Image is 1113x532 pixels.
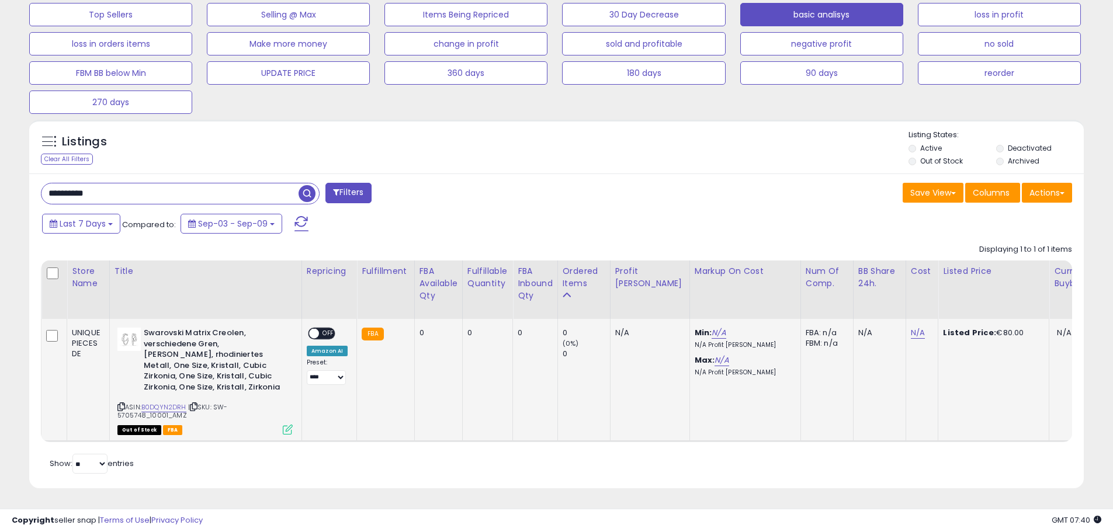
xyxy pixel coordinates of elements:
div: Profit [PERSON_NAME] [615,265,685,290]
div: Cost [911,265,934,277]
div: 0 [419,328,453,338]
button: Sep-03 - Sep-09 [181,214,282,234]
div: Title [115,265,297,277]
button: 270 days [29,91,192,114]
label: Active [920,143,942,153]
h5: Listings [62,134,107,150]
div: Displaying 1 to 1 of 1 items [979,244,1072,255]
th: The percentage added to the cost of goods (COGS) that forms the calculator for Min & Max prices. [689,260,800,319]
div: 0 [563,328,610,338]
button: 180 days [562,61,725,85]
div: FBA inbound Qty [518,265,553,302]
div: €80.00 [943,328,1040,338]
small: FBA [362,328,383,340]
div: FBM: n/a [806,338,844,349]
button: Items Being Repriced [384,3,547,26]
div: Amazon AI [307,346,348,356]
label: Archived [1008,156,1039,166]
button: basic analisys [740,3,903,26]
div: N/A [615,328,681,338]
button: 90 days [740,61,903,85]
button: FBM BB below Min [29,61,192,85]
button: Selling @ Max [207,3,370,26]
div: FBA: n/a [806,328,844,338]
button: 360 days [384,61,547,85]
button: sold and profitable [562,32,725,55]
button: 30 Day Decrease [562,3,725,26]
div: 0 [467,328,504,338]
span: OFF [319,329,338,339]
span: All listings that are currently out of stock and unavailable for purchase on Amazon [117,425,161,435]
div: Clear All Filters [41,154,93,165]
b: Swarovski Matrix Creolen, verschiedene Gren, [PERSON_NAME], rhodiniertes Metall, One Size, Krista... [144,328,286,395]
p: N/A Profit [PERSON_NAME] [695,341,792,349]
span: 2025-09-17 07:40 GMT [1052,514,1101,526]
div: BB Share 24h. [858,265,901,290]
button: Filters [325,183,371,203]
a: Terms of Use [100,514,150,526]
span: N/A [1057,327,1071,338]
div: Ordered Items [563,265,605,290]
small: (0%) [563,339,579,348]
button: Actions [1022,183,1072,203]
button: Columns [965,183,1020,203]
button: negative profit [740,32,903,55]
b: Min: [695,327,712,338]
a: N/A [712,327,726,339]
p: N/A Profit [PERSON_NAME] [695,368,792,377]
div: Fulfillable Quantity [467,265,508,290]
strong: Copyright [12,514,54,526]
a: B0DQYN2DRH [141,402,186,412]
span: | SKU: SW-5705748_10001_AMZ [117,402,228,420]
span: Columns [973,187,1010,199]
div: Num of Comp. [806,265,848,290]
button: change in profit [384,32,547,55]
button: no sold [918,32,1081,55]
button: reorder [918,61,1081,85]
b: Max: [695,354,715,366]
div: Fulfillment [362,265,409,277]
b: Listed Price: [943,327,996,338]
span: Show: entries [50,458,134,469]
button: loss in orders items [29,32,192,55]
span: Sep-03 - Sep-09 [198,218,268,230]
a: N/A [911,327,925,339]
div: Markup on Cost [695,265,796,277]
span: Compared to: [122,219,176,230]
a: Privacy Policy [151,514,203,526]
div: Listed Price [943,265,1044,277]
div: Store Name [72,265,105,290]
a: N/A [715,354,729,366]
div: N/A [858,328,897,338]
label: Deactivated [1008,143,1052,153]
div: 0 [563,349,610,359]
div: UNIQUE PIECES DE [72,328,100,360]
p: Listing States: [909,130,1084,141]
span: Last 7 Days [60,218,106,230]
div: ASIN: [117,328,293,433]
img: 41WCodQXkDL._SL40_.jpg [117,328,141,351]
button: UPDATE PRICE [207,61,370,85]
label: Out of Stock [920,156,963,166]
button: Top Sellers [29,3,192,26]
div: 0 [518,328,549,338]
span: FBA [163,425,183,435]
div: Preset: [307,359,348,385]
button: Make more money [207,32,370,55]
button: Save View [903,183,963,203]
div: seller snap | | [12,515,203,526]
button: loss in profit [918,3,1081,26]
div: Repricing [307,265,352,277]
div: FBA Available Qty [419,265,457,302]
button: Last 7 Days [42,214,120,234]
